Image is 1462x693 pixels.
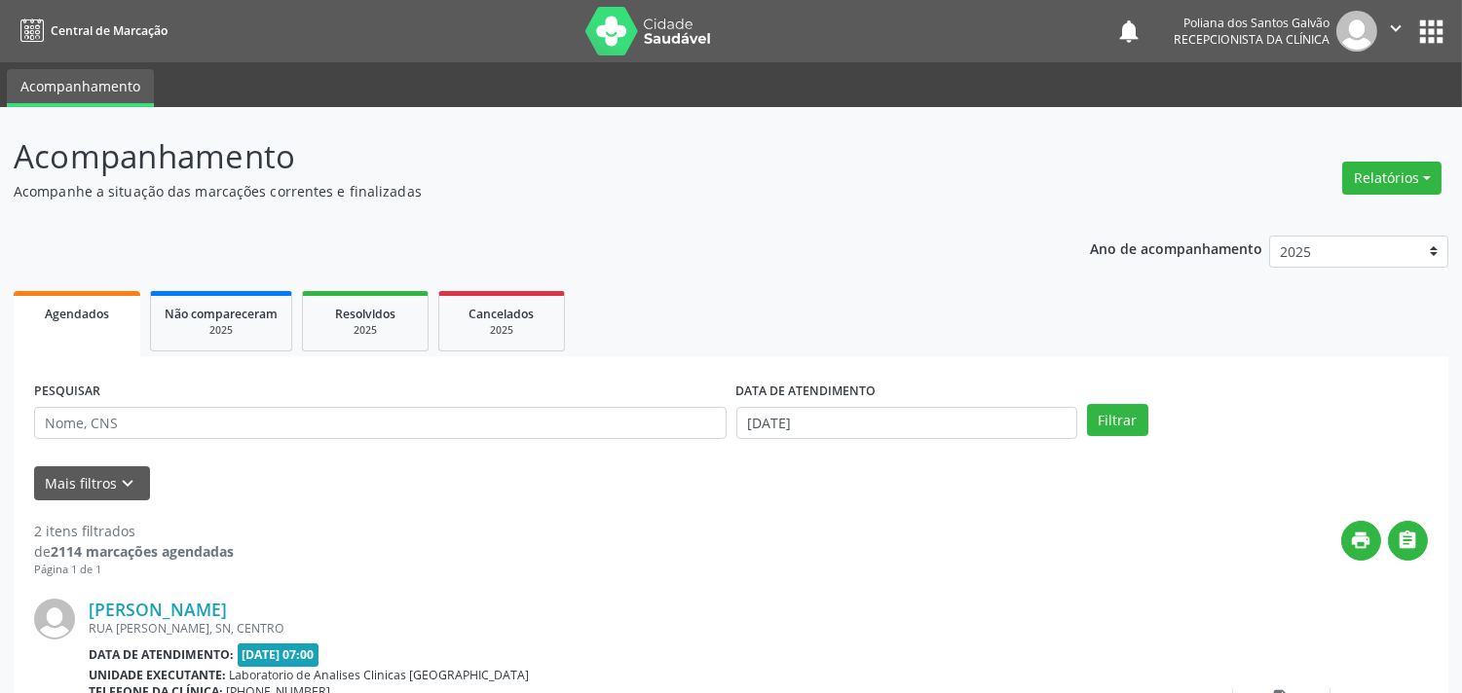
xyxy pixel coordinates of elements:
div: 2025 [453,323,550,338]
div: 2 itens filtrados [34,521,234,541]
input: Selecione um intervalo [736,407,1077,440]
button: apps [1414,15,1448,49]
button:  [1377,11,1414,52]
span: [DATE] 07:00 [238,643,319,666]
label: PESQUISAR [34,377,100,407]
div: de [34,541,234,562]
span: Laboratorio de Analises Clinicas [GEOGRAPHIC_DATA] [230,667,530,683]
span: Não compareceram [165,306,278,322]
p: Acompanhamento [14,132,1018,181]
b: Unidade executante: [89,667,226,683]
button: Filtrar [1087,404,1148,437]
a: Central de Marcação [14,15,168,47]
img: img [34,599,75,639]
div: Página 1 de 1 [34,562,234,578]
button: notifications [1115,18,1143,45]
span: Resolvidos [335,306,395,322]
span: Agendados [45,306,109,322]
label: DATA DE ATENDIMENTO [736,377,877,407]
a: [PERSON_NAME] [89,599,227,620]
span: Recepcionista da clínica [1174,31,1330,48]
div: RUA [PERSON_NAME], SN, CENTRO [89,620,1136,637]
img: img [1336,11,1377,52]
i:  [1398,529,1419,551]
span: Central de Marcação [51,22,168,39]
div: Poliana dos Santos Galvão [1174,15,1330,31]
button: Relatórios [1342,162,1442,195]
i: keyboard_arrow_down [118,473,139,494]
button: print [1341,521,1381,561]
i: print [1351,529,1372,551]
button:  [1388,521,1428,561]
strong: 2114 marcações agendadas [51,542,234,561]
i:  [1385,18,1406,39]
input: Nome, CNS [34,407,727,440]
div: 2025 [317,323,414,338]
span: Cancelados [469,306,535,322]
b: Data de atendimento: [89,646,234,663]
div: 2025 [165,323,278,338]
p: Ano de acompanhamento [1090,236,1262,260]
button: Mais filtroskeyboard_arrow_down [34,466,150,500]
p: Acompanhe a situação das marcações correntes e finalizadas [14,181,1018,201]
a: Acompanhamento [7,69,154,107]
